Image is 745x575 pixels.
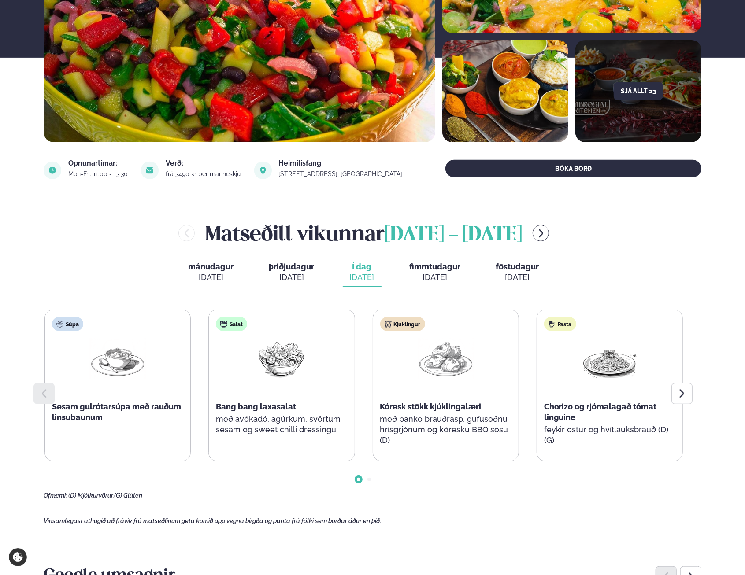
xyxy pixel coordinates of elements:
[549,321,556,328] img: pasta.svg
[44,162,61,179] img: image alt
[68,492,114,499] span: (D) Mjólkurvörur,
[445,160,701,177] button: BÓKA BORÐ
[385,225,522,245] span: [DATE] - [DATE]
[89,338,146,379] img: Soup.png
[343,258,382,287] button: Í dag [DATE]
[350,272,374,283] div: [DATE]
[44,517,381,524] span: Vinsamlegast athugið að frávik frá matseðlinum geta komið upp vegna birgða og panta frá fólki sem...
[380,317,425,331] div: Kjúklingur
[582,338,638,379] img: Spagetti.png
[489,258,546,287] button: föstudagur [DATE]
[262,258,322,287] button: þriðjudagur [DATE]
[544,402,657,422] span: Chorizo og rjómalagað tómat linguine
[380,402,482,411] span: Kóresk stökk kjúklingalæri
[68,170,130,177] div: Mon-Fri: 11:00 - 13:30
[166,170,243,177] div: frá 3490 kr per manneskju
[403,258,468,287] button: fimmtudagur [DATE]
[52,317,83,331] div: Súpa
[442,40,568,142] img: image alt
[220,321,227,328] img: salad.svg
[496,262,539,271] span: föstudagur
[410,262,461,271] span: fimmtudagur
[56,321,63,328] img: soup.svg
[182,258,241,287] button: mánudagur [DATE]
[254,162,272,179] img: image alt
[52,402,181,422] span: Sesam gulrótarsúpa með rauðum linsubaunum
[216,317,247,331] div: Salat
[385,321,392,328] img: chicken.svg
[166,160,243,167] div: Verð:
[68,160,130,167] div: Opnunartímar:
[189,262,234,271] span: mánudagur
[253,338,310,379] img: Salad.png
[9,548,27,566] a: Cookie settings
[178,225,195,241] button: menu-btn-left
[44,492,67,499] span: Ofnæmi:
[279,160,405,167] div: Heimilisfang:
[216,414,347,435] p: með avókadó, agúrkum, svörtum sesam og sweet chilli dressingu
[533,225,549,241] button: menu-btn-right
[614,82,663,100] button: Sjá allt 23
[350,262,374,272] span: Í dag
[205,219,522,247] h2: Matseðill vikunnar
[418,338,474,379] img: Chicken-thighs.png
[357,478,360,481] span: Go to slide 1
[141,162,159,179] img: image alt
[367,478,371,481] span: Go to slide 2
[216,402,296,411] span: Bang bang laxasalat
[114,492,142,499] span: (G) Glúten
[496,272,539,283] div: [DATE]
[189,272,234,283] div: [DATE]
[544,424,675,446] p: feykir ostur og hvítlauksbrauð (D) (G)
[269,272,315,283] div: [DATE]
[269,262,315,271] span: þriðjudagur
[279,169,405,179] a: link
[544,317,576,331] div: Pasta
[380,414,511,446] p: með panko brauðrasp, gufusoðnu hrísgrjónum og kóresku BBQ sósu (D)
[410,272,461,283] div: [DATE]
